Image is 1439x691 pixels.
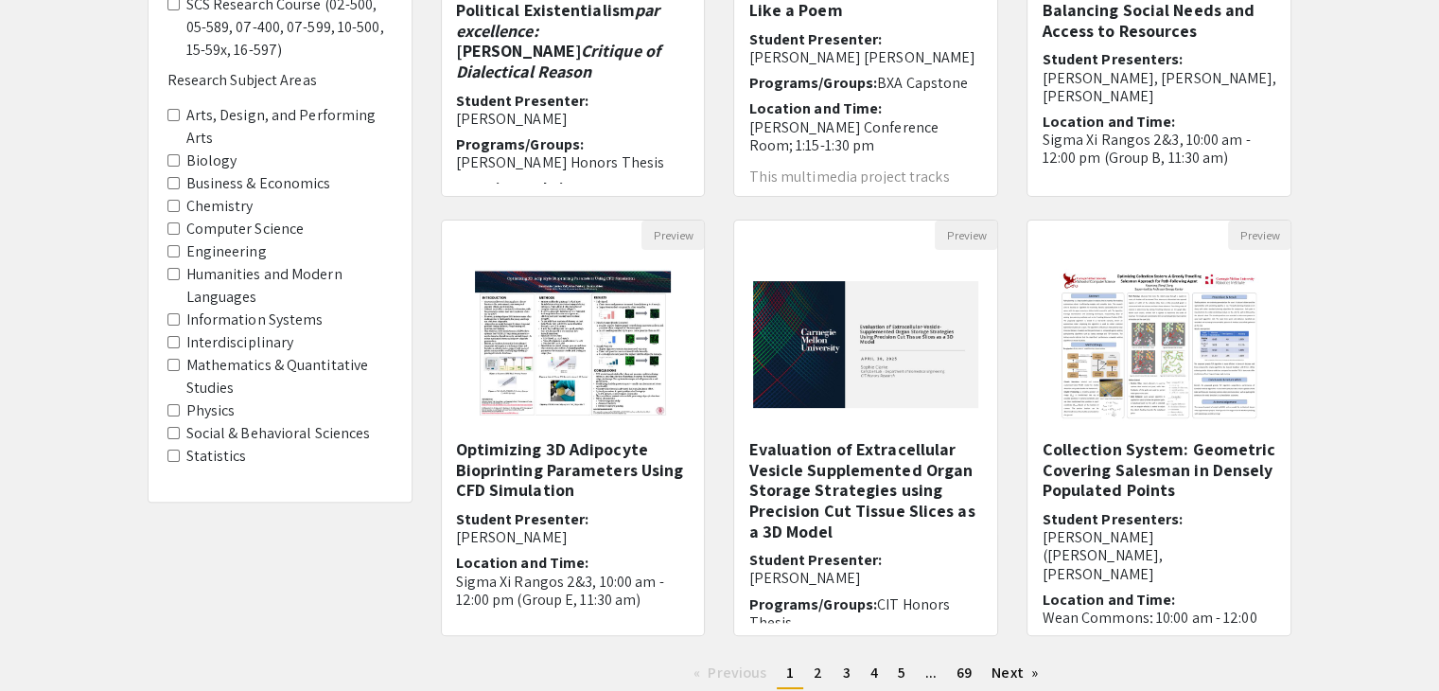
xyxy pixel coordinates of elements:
label: Humanities and Modern Languages [186,263,393,309]
span: CIT Honors Thesis [748,594,950,632]
span: 3 [842,663,850,682]
span: Programs/Groups: [748,594,877,614]
label: Computer Science [186,218,305,240]
h5: Collection System: Geometric Covering Salesman in Densely Populated Points [1042,439,1276,501]
h5: Optimizing 3D Adipocyte Bioprinting Parameters Using CFD Simulation [456,439,691,501]
span: Location and Time: [1042,112,1175,132]
span: 69 [956,663,972,682]
span: Programs/Groups: [748,73,877,93]
h5: Evaluation of Extracellular Vesicle Supplemented Organ Storage Strategies using Precision Cut Tis... [748,439,983,541]
iframe: Chat [14,606,80,677]
span: [PERSON_NAME] [PERSON_NAME] [748,47,975,67]
span: 1 [786,663,794,682]
span: Location and Time: [1042,590,1175,610]
p: Sigma Xi Rangos 2&3, 10:00 am - 12:00 pm (Group B, 11:30 am) [1042,131,1276,167]
span: [PERSON_NAME] ([PERSON_NAME], [PERSON_NAME] [1042,527,1163,583]
span: 2 [814,663,822,682]
p: We study the behavior of interacting agent systems that balance social needs and access to resour... [1042,183,1276,258]
p: [PERSON_NAME] Conference Room; 1:15-1:30 pm [748,118,983,154]
span: [PERSON_NAME] [456,527,568,547]
button: Preview [935,221,997,250]
span: [PERSON_NAME] [456,109,568,129]
label: Interdisciplinary [186,331,294,354]
p: Wean Commons; 10:00 am - 12:00 pm [1042,609,1276,645]
span: Location and Time: [748,98,882,118]
button: Preview [1228,221,1290,250]
label: Engineering [186,240,267,263]
ul: Pagination [441,659,1292,689]
span: Location and Time: [456,553,589,573]
p: Sigma Xi Rangos 2&3, 10:00 am - 12:00 pm (Group E, 11:30 am) [456,573,691,609]
h6: Student Presenter: [748,30,983,66]
label: Chemistry [186,195,254,218]
button: Preview [641,221,704,250]
label: Social & Behavioral Sciences [186,422,371,445]
label: Business & Economics [186,172,331,195]
em: Critique of Dialectical Reason [456,40,660,82]
a: Next page [982,659,1047,687]
span: Programs/Groups: [456,134,585,154]
h6: Student Presenter: [456,92,691,128]
h6: Research Subject Areas [167,71,393,89]
span: 5 [898,663,905,682]
div: Open Presentation <p>Collection System: Geometric Covering Salesman in Densely Populated Points</p> [1027,220,1291,636]
span: Previous [708,663,766,682]
h6: Student Presenters: [1042,510,1276,583]
span: This multimedia project tracks Filipino American theatre history and theatre education to... [748,167,964,217]
img: <p><strong style="background-color: transparent; color: rgb(0, 0, 0);">Evaluation of Extracellula... [734,262,997,427]
span: Location and Time: [456,178,589,198]
span: BXA Capstone [877,73,968,93]
img: <p>Optimizing 3D Adipocyte Bioprinting Parameters Using CFD Simulation</p> [456,250,690,439]
label: Biology [186,150,237,172]
span: [PERSON_NAME], [PERSON_NAME], [PERSON_NAME] [1042,68,1276,106]
label: Physics [186,399,236,422]
label: Statistics [186,445,247,468]
h6: Student Presenters: [1042,50,1276,105]
label: Information Systems [186,309,324,331]
label: Mathematics & Quantitative Studies [186,354,393,399]
h6: Student Presenter: [456,510,691,546]
div: Open Presentation <p><strong style="background-color: transparent; color: rgb(0, 0, 0);">Evaluati... [733,220,998,636]
span: ... [925,663,937,682]
span: 4 [870,663,878,682]
span: [PERSON_NAME] Honors Thesis [456,152,665,172]
label: Arts, Design, and Performing Arts [186,104,393,150]
h6: Student Presenter: [748,551,983,587]
div: Open Presentation <p>Optimizing 3D Adipocyte Bioprinting Parameters Using CFD Simulation</p> [441,220,706,636]
span: [PERSON_NAME] [748,568,860,588]
img: <p>Collection System: Geometric Covering Salesman in Densely Populated Points</p> [1041,250,1277,439]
